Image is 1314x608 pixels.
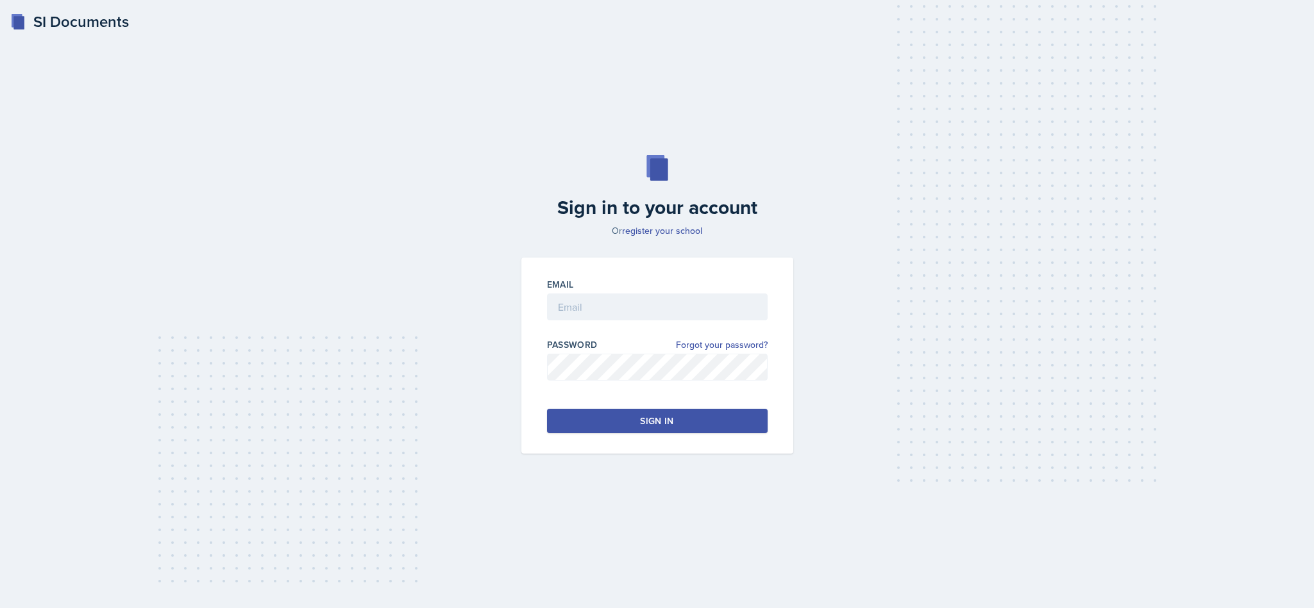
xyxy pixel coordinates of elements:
p: Or [514,224,801,237]
button: Sign in [547,409,768,433]
div: Sign in [640,415,673,427]
input: Email [547,293,768,320]
a: register your school [622,224,702,237]
a: SI Documents [10,10,129,33]
label: Password [547,338,598,351]
label: Email [547,278,574,291]
h2: Sign in to your account [514,196,801,219]
a: Forgot your password? [676,338,768,352]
